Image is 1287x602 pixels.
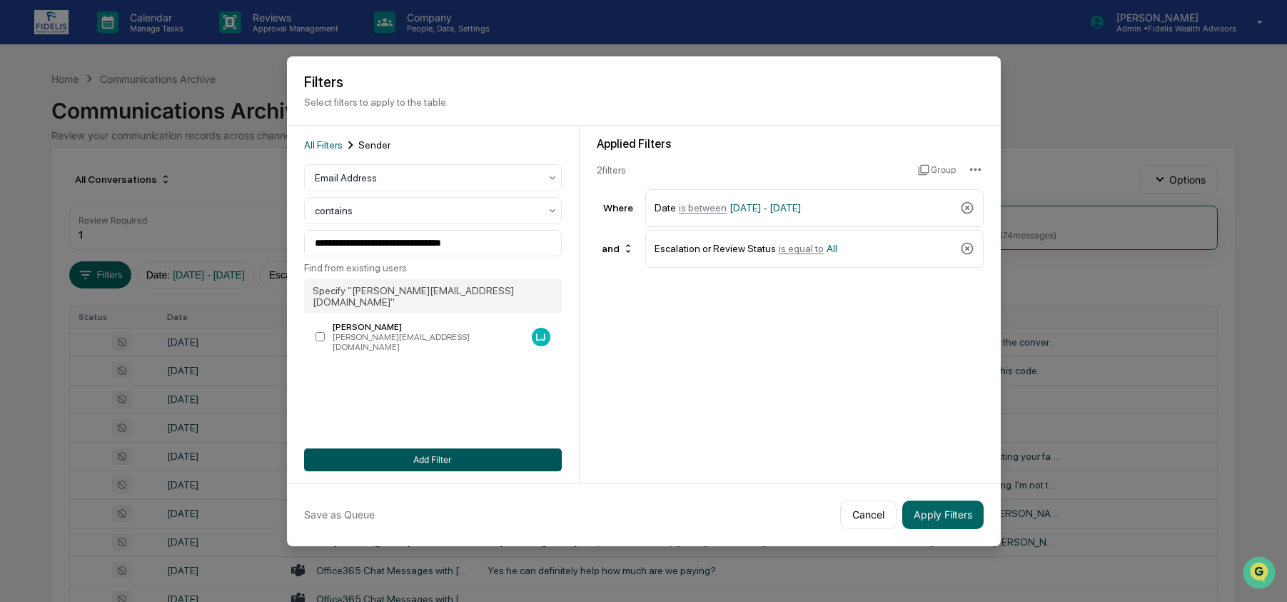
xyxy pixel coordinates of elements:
div: Applied Filters [597,137,984,151]
span: Data Lookup [29,207,90,221]
h2: Filters [304,74,984,91]
span: Attestations [118,180,177,194]
a: 🗄️Attestations [98,174,183,200]
div: Start new chat [49,109,234,124]
div: 🔎 [14,209,26,220]
input: [PERSON_NAME][PERSON_NAME][EMAIL_ADDRESS][DOMAIN_NAME]LJ [316,332,325,341]
a: 🔎Data Lookup [9,201,96,227]
button: Start new chat [243,114,260,131]
div: [PERSON_NAME] [333,322,526,332]
p: Select filters to apply to the table. [304,96,984,108]
button: Apply Filters [902,501,984,529]
span: Sender [358,139,390,151]
span: Preclearance [29,180,92,194]
div: We're available if you need us! [49,124,181,135]
button: Add Filter [304,448,562,471]
button: Save as Queue [304,501,375,529]
span: Pylon [142,242,173,253]
span: All [827,243,837,254]
div: LJ [532,328,550,346]
button: Group [918,159,956,181]
div: and [596,237,640,260]
span: [DATE] - [DATE] [730,202,801,214]
a: Powered byPylon [101,241,173,253]
span: All Filters [304,139,343,151]
span: is between [679,202,727,214]
div: 🗄️ [104,181,115,193]
div: Date [655,196,954,221]
span: is equal to [779,243,824,254]
div: Find from existing users [304,262,562,274]
div: Specify " [PERSON_NAME][EMAIL_ADDRESS][DOMAIN_NAME] " [304,279,562,313]
div: 2 filter s [597,164,907,176]
a: 🖐️Preclearance [9,174,98,200]
div: Escalation or Review Status [655,236,954,261]
iframe: Open customer support [1241,555,1280,593]
div: [PERSON_NAME][EMAIL_ADDRESS][DOMAIN_NAME] [333,332,526,352]
p: How can we help? [14,30,260,53]
div: Where [597,202,640,214]
button: Cancel [840,501,897,529]
img: 1746055101610-c473b297-6a78-478c-a979-82029cc54cd1 [14,109,40,135]
div: 🖐️ [14,181,26,193]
